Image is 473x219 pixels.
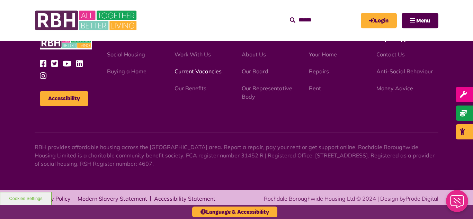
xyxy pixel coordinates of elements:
input: Search [290,13,354,28]
button: Navigation [402,13,438,28]
a: Accessibility Statement [154,196,215,201]
a: Buying a Home [107,68,146,75]
a: Modern Slavery Statement - open in a new tab [78,196,147,201]
a: Your Home [309,51,337,58]
a: Our Representative Body [242,85,292,100]
div: Rochdale Boroughwide Housing Ltd © 2024 | Design by [264,194,438,203]
a: Work With Us [175,51,211,58]
a: Our Board [242,68,268,75]
button: Accessibility [40,91,88,106]
a: Contact Us [376,51,405,58]
a: About Us [242,51,266,58]
button: Language & Accessibility [192,207,277,217]
a: Our Benefits [175,85,206,92]
a: Social Housing - open in a new tab [107,51,145,58]
p: RBH provides affordable housing across the [GEOGRAPHIC_DATA] area. Report a repair, pay your rent... [35,143,438,168]
a: Current Vacancies [175,68,222,75]
a: Privacy Policy [35,196,71,201]
iframe: Netcall Web Assistant for live chat [442,188,473,219]
span: Menu [416,18,430,24]
a: Anti-Social Behaviour [376,68,433,75]
a: Money Advice [376,85,413,92]
a: MyRBH [361,13,397,28]
a: Rent [309,85,321,92]
a: Prodo Digital - open in a new tab [405,195,438,202]
a: Repairs [309,68,329,75]
img: RBH [35,7,139,34]
img: RBH [40,36,92,49]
